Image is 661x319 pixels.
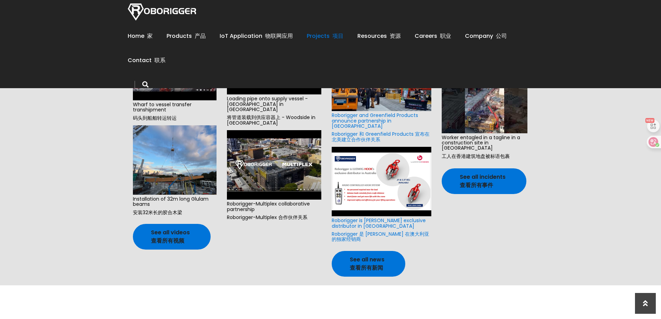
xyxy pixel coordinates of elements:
img: hqdefault.jpg [442,64,527,133]
font: 职业 [440,32,451,40]
span: Installation of 32m long Glulam beams [133,195,217,220]
font: 工人在香港建筑地盘被标语包裹 [442,153,510,160]
a: Company 公司 [465,25,507,47]
a: Roborigger is [PERSON_NAME] exclusive distributor in [GEOGRAPHIC_DATA]Roborigger 是 [PERSON_NAME] ... [332,217,431,242]
font: 公司 [496,32,507,40]
img: hqdefault.jpg [227,130,322,200]
a: See all news 查看所有新闻 [332,251,405,277]
font: 将管道装载到供应容器上 - Woodside in [GEOGRAPHIC_DATA] [227,114,315,126]
span: Loading pipe onto supply vessel - [GEOGRAPHIC_DATA] in [GEOGRAPHIC_DATA] [227,94,322,130]
img: e6f0d910-cd76-44a6-a92d-b5ff0f84c0aa-2.jpg [133,125,217,195]
font: 资源 [390,32,401,40]
font: 产品 [195,32,206,40]
a: Roborigger and Greenfield Products announce partnership in [GEOGRAPHIC_DATA]Roborigger 和 Greenfie... [332,112,431,142]
span: Wharf to vessel transfer transhipment [133,100,217,125]
a: Careers 职业 [415,25,451,47]
font: 物联网应用 [265,32,293,40]
span: Roborigger-Multiplex collaborative partnership [227,200,322,225]
font: 查看所有事件 [460,181,493,189]
a: See all incidents 查看所有事件 [442,168,526,194]
font: 查看所有新闻 [350,264,383,272]
a: IoT Application 物联网应用 [220,25,293,47]
font: 联系 [154,56,166,64]
font: 家 [147,32,153,40]
a: Resources 资源 [357,25,401,47]
font: 码头到船舶转运转运 [133,115,177,121]
font: Roborigger 和 Greenfield Products 宣布在北美建立合作伙伴关系 [332,131,430,143]
font: 查看所有视频 [151,237,184,245]
a: Projects 项目 [307,25,344,47]
font: 项目 [332,32,344,40]
font: Roborigger-Multiplex 合作伙伴关系 [227,214,307,221]
a: Products 产品 [167,25,206,47]
font: 安装32米长的胶合木梁 [133,209,182,216]
a: See all videos 查看所有视频 [133,224,211,250]
span: Worker entagled in a tagline in a construction site in [GEOGRAPHIC_DATA] [442,133,527,164]
a: Contact 联系 [128,50,166,71]
img: Nortech [128,3,196,20]
a: Home 家 [128,25,153,47]
font: Roborigger 是 [PERSON_NAME] 在澳大利亚的独家经销商 [332,230,429,243]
